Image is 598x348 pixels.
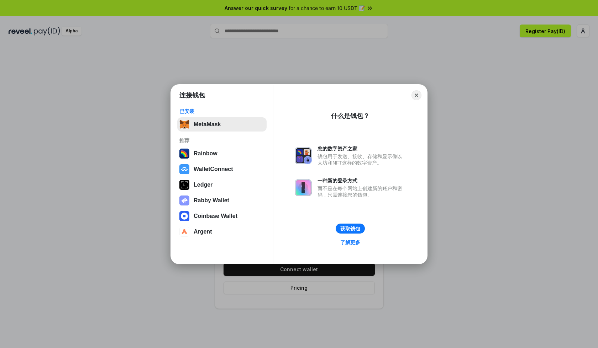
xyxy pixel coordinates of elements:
[179,227,189,237] img: svg+xml,%3Csvg%20width%3D%2228%22%20height%3D%2228%22%20viewBox%3D%220%200%2028%2028%22%20fill%3D...
[179,119,189,129] img: svg+xml,%3Csvg%20fill%3D%22none%22%20height%3D%2233%22%20viewBox%3D%220%200%2035%2033%22%20width%...
[194,213,237,219] div: Coinbase Wallet
[177,162,267,176] button: WalletConnect
[177,209,267,223] button: Coinbase Wallet
[336,238,364,247] a: 了解更多
[194,150,217,157] div: Rainbow
[179,137,264,144] div: 推荐
[179,149,189,159] img: svg+xml,%3Csvg%20width%3D%22120%22%20height%3D%22120%22%20viewBox%3D%220%200%20120%20120%22%20fil...
[179,196,189,205] img: svg+xml,%3Csvg%20xmlns%3D%22http%3A%2F%2Fwww.w3.org%2F2000%2Fsvg%22%20fill%3D%22none%22%20viewBox...
[295,179,312,196] img: svg+xml,%3Csvg%20xmlns%3D%22http%3A%2F%2Fwww.w3.org%2F2000%2Fsvg%22%20fill%3D%22none%22%20viewBox...
[177,117,267,132] button: MetaMask
[318,185,406,198] div: 而不是在每个网站上创建新的账户和密码，只需连接您的钱包。
[318,177,406,184] div: 一种新的登录方式
[177,178,267,192] button: Ledger
[295,147,312,164] img: svg+xml,%3Csvg%20xmlns%3D%22http%3A%2F%2Fwww.w3.org%2F2000%2Fsvg%22%20fill%3D%22none%22%20viewBox...
[318,153,406,166] div: 钱包用于发送、接收、存储和显示像以太坊和NFT这样的数字资产。
[331,112,369,120] div: 什么是钱包？
[179,211,189,221] img: svg+xml,%3Csvg%20width%3D%2228%22%20height%3D%2228%22%20viewBox%3D%220%200%2028%2028%22%20fill%3D...
[194,197,229,204] div: Rabby Wallet
[340,225,360,232] div: 获取钱包
[411,90,421,100] button: Close
[177,146,267,161] button: Rainbow
[318,145,406,152] div: 您的数字资产之家
[179,91,205,100] h1: 连接钱包
[179,180,189,190] img: svg+xml,%3Csvg%20xmlns%3D%22http%3A%2F%2Fwww.w3.org%2F2000%2Fsvg%22%20width%3D%2228%22%20height%3...
[179,108,264,114] div: 已安装
[179,164,189,174] img: svg+xml,%3Csvg%20width%3D%2228%22%20height%3D%2228%22%20viewBox%3D%220%200%2028%2028%22%20fill%3D...
[194,182,213,188] div: Ledger
[194,229,212,235] div: Argent
[194,166,233,172] div: WalletConnect
[340,239,360,246] div: 了解更多
[177,225,267,239] button: Argent
[336,224,365,234] button: 获取钱包
[177,193,267,208] button: Rabby Wallet
[194,121,221,128] div: MetaMask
